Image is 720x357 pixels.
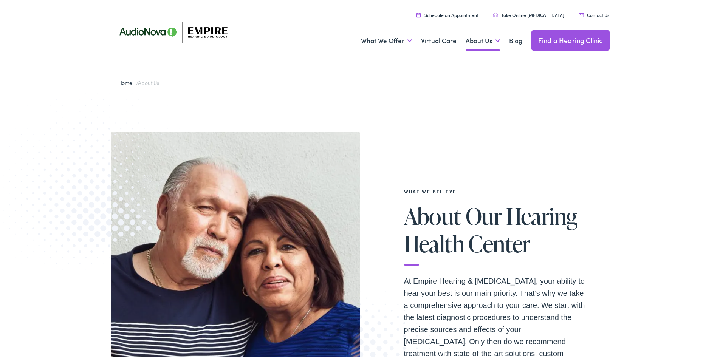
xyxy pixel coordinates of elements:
[506,204,578,229] span: Hearing
[421,27,457,55] a: Virtual Care
[579,13,584,17] img: utility icon
[466,27,500,55] a: About Us
[468,231,530,256] span: Center
[579,12,609,18] a: Contact Us
[466,204,502,229] span: Our
[416,12,478,18] a: Schedule an Appointment
[493,12,564,18] a: Take Online [MEDICAL_DATA]
[361,27,412,55] a: What We Offer
[509,27,522,55] a: Blog
[404,231,464,256] span: Health
[531,30,610,51] a: Find a Hearing Clinic
[493,13,498,17] img: utility icon
[404,204,461,229] span: About
[416,12,421,17] img: utility icon
[404,189,585,194] h2: What We Believe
